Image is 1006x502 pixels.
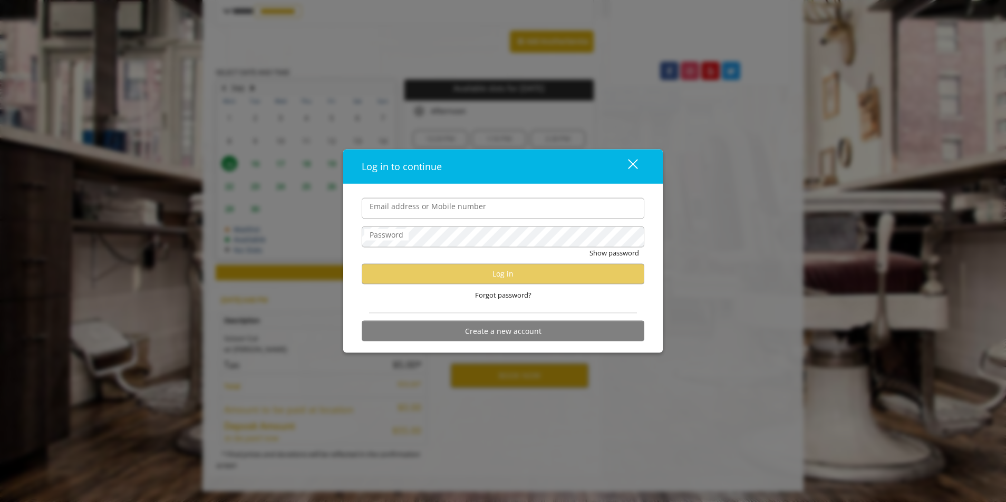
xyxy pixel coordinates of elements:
[364,229,409,240] label: Password
[616,159,637,174] div: close dialog
[589,247,639,258] button: Show password
[364,200,491,212] label: Email address or Mobile number
[362,198,644,219] input: Email address or Mobile number
[362,321,644,341] button: Create a new account
[362,263,644,284] button: Log in
[362,160,442,172] span: Log in to continue
[608,155,644,177] button: close dialog
[475,289,531,300] span: Forgot password?
[362,226,644,247] input: Password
